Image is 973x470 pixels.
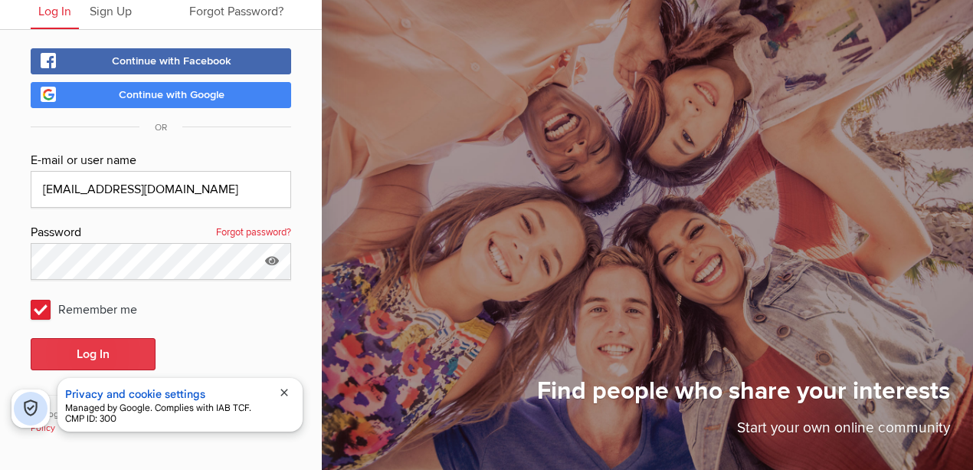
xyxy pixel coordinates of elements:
[31,338,156,370] button: Log In
[189,4,283,19] span: Forgot Password?
[31,295,152,323] span: Remember me
[139,122,182,133] span: OR
[31,223,291,243] div: Password
[31,151,291,171] div: E-mail or user name
[31,82,291,108] a: Continue with Google
[537,417,950,447] p: Start your own online community
[31,171,291,208] input: Email@address.com
[31,48,291,74] a: Continue with Facebook
[38,4,71,19] span: Log In
[112,54,231,67] span: Continue with Facebook
[119,88,224,101] span: Continue with Google
[537,376,950,417] h1: Find people who share your interests
[216,223,291,243] a: Forgot password?
[90,4,132,19] span: Sign Up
